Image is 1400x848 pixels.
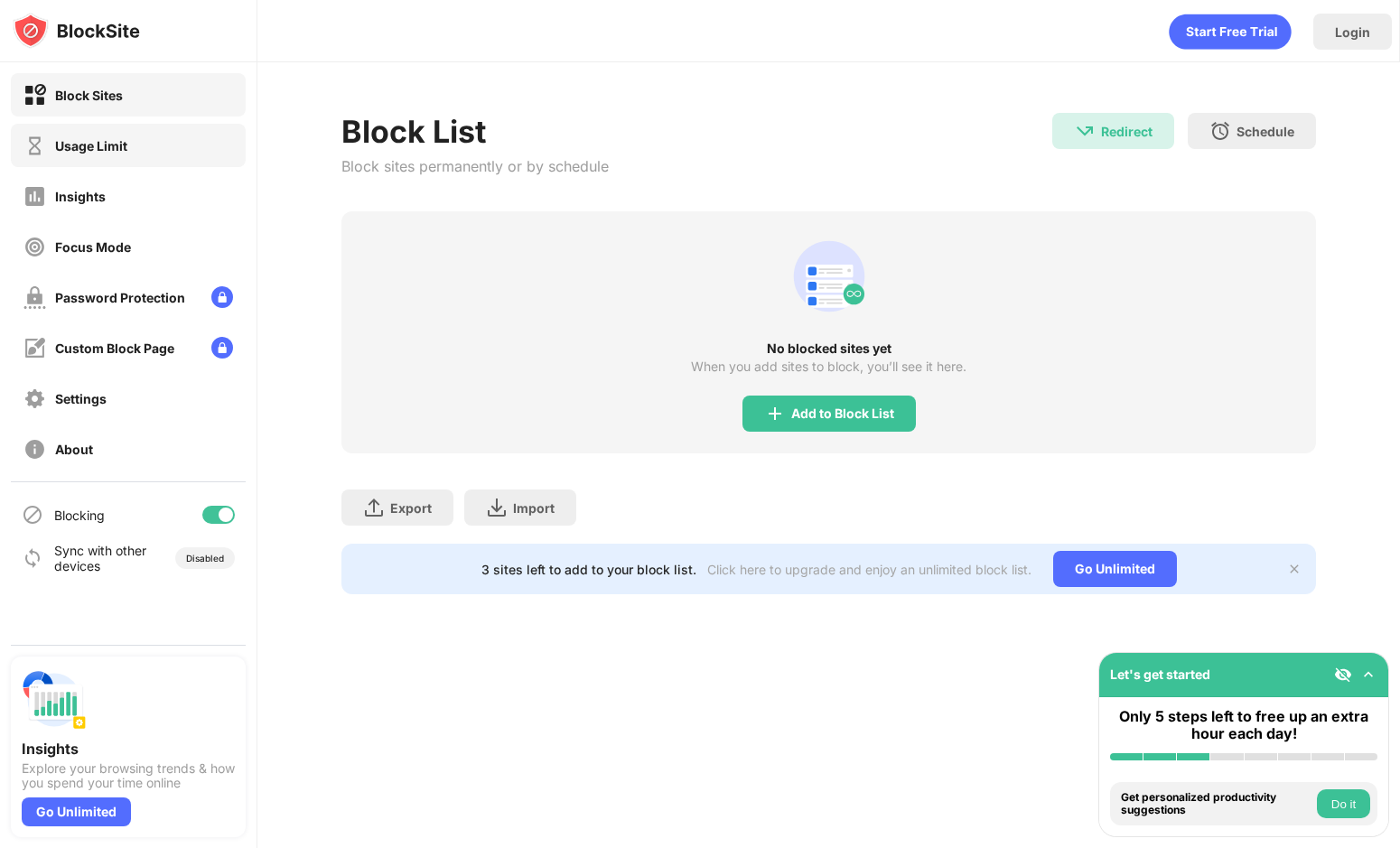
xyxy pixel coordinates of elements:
div: Import [513,500,555,516]
div: Settings [55,391,107,406]
img: focus-off.svg [23,236,46,258]
img: about-off.svg [23,438,46,461]
div: No blocked sites yet [341,341,1316,356]
img: settings-off.svg [23,387,46,410]
img: password-protection-off.svg [23,286,46,309]
img: x-button.svg [1287,562,1302,576]
div: Sync with other devices [54,543,147,573]
img: lock-menu.svg [211,286,233,308]
button: Do it [1317,789,1370,818]
div: animation [1169,14,1292,50]
div: Schedule [1237,124,1294,139]
div: Only 5 steps left to free up an extra hour each day! [1110,708,1377,742]
div: Click here to upgrade and enjoy an unlimited block list. [707,562,1031,577]
img: lock-menu.svg [211,337,233,359]
img: block-on.svg [23,84,46,107]
div: Block Sites [55,88,123,103]
div: Custom Block Page [55,340,174,356]
div: Password Protection [55,290,185,305]
div: Insights [22,740,235,758]
div: Focus Mode [55,239,131,255]
img: sync-icon.svg [22,547,43,569]
div: Blocking [54,508,105,523]
div: Explore your browsing trends & how you spend your time online [22,761,235,790]
img: push-insights.svg [22,667,87,732]
div: About [55,442,93,457]
img: insights-off.svg [23,185,46,208]
div: 3 sites left to add to your block list. [481,562,696,577]
div: Add to Block List [791,406,894,421]
div: Login [1335,24,1370,40]
div: Insights [55,189,106,204]
div: Get personalized productivity suggestions [1121,791,1312,817]
img: blocking-icon.svg [22,504,43,526]
img: logo-blocksite.svg [13,13,140,49]
img: omni-setup-toggle.svg [1359,666,1377,684]
img: customize-block-page-off.svg [23,337,46,359]
div: Go Unlimited [22,797,131,826]
img: time-usage-off.svg [23,135,46,157]
div: Export [390,500,432,516]
div: Let's get started [1110,666,1210,682]
div: Block List [341,113,609,150]
div: Go Unlimited [1053,551,1177,587]
div: Usage Limit [55,138,127,154]
div: When you add sites to block, you’ll see it here. [691,359,966,374]
div: Disabled [186,553,224,564]
div: Block sites permanently or by schedule [341,157,609,175]
img: eye-not-visible.svg [1334,666,1352,684]
div: animation [786,233,873,320]
div: Redirect [1101,124,1153,139]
